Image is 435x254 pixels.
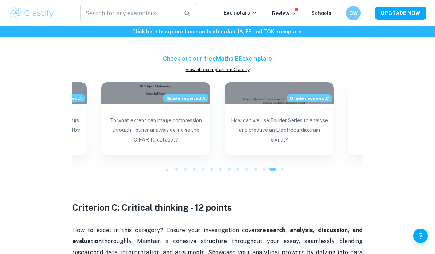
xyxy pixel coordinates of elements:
p: Exemplars [224,9,257,17]
input: Search for any exemplars... [80,3,178,23]
h6: Check out our free Maths EE exemplars [72,55,363,63]
p: To what extent can image compression through Fourier analysis de-noise the CIFAR-10 dataset? [107,116,204,148]
a: Blog exemplar: How can we use Fourier Series to analyseGrade received:CHow can we use Fourier Ser... [225,82,334,155]
a: Blog exemplar: To what extent can image compression thrGrade received:ATo what extent can image c... [101,82,210,155]
span: Grade received: A [163,94,208,102]
p: How can we use Fourier Series to analyse and produce an Electrocardiogram signal? [231,116,328,148]
h6: Click here to explore thousands of marked IA, EE and TOK exemplars ! [1,28,434,36]
button: UPGRADE NOW [375,7,426,20]
button: CW [346,6,361,20]
a: Schools [311,10,332,16]
img: Clastify logo [9,6,55,20]
a: View all exemplars on Clastify [72,66,363,73]
button: Help and Feedback [413,229,428,243]
span: Grade received: C [287,94,332,102]
p: Review [272,9,297,17]
strong: Criterion C: Critical thinking - 12 points [72,202,232,213]
h6: CW [349,9,358,17]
